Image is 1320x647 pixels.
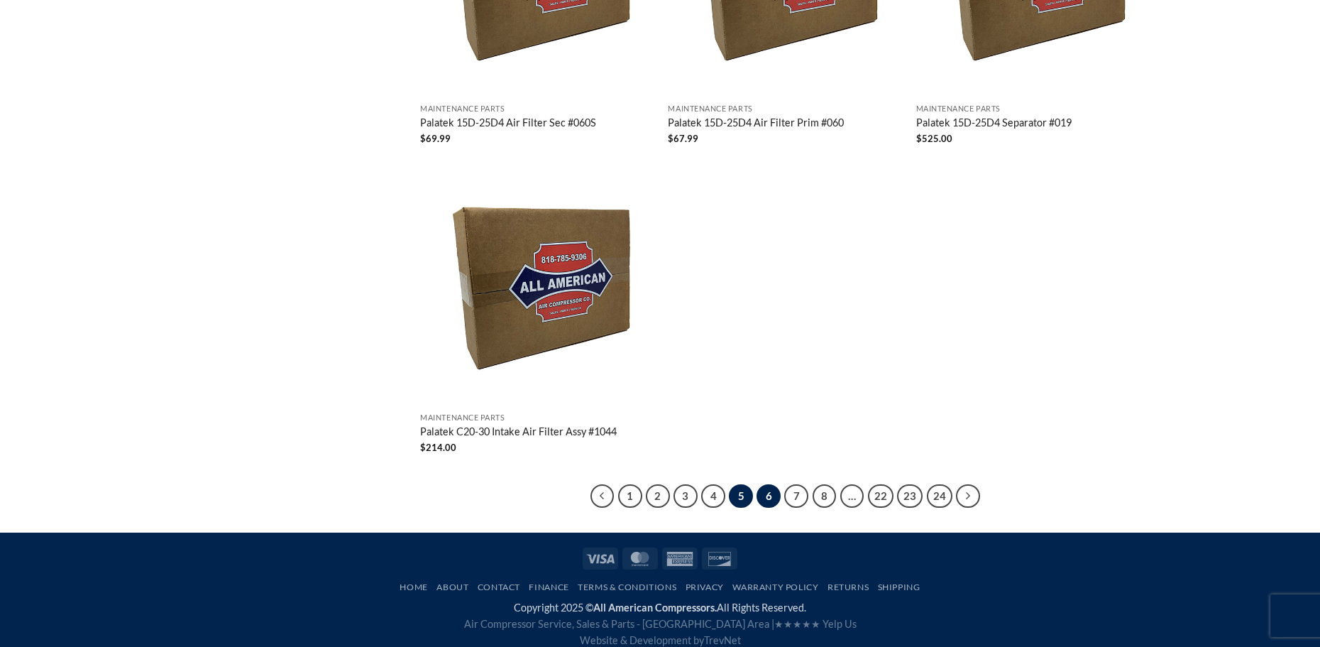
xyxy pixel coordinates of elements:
a: Next [956,484,980,509]
span: … [840,484,864,509]
a: TrevNet [704,634,741,646]
a: ★★★★★ Yelp Us [774,618,857,630]
a: 4 [701,484,725,509]
div: Payment icons [581,545,739,570]
a: Terms & Conditions [578,582,676,592]
a: 7 [784,484,808,509]
bdi: 67.99 [668,133,698,144]
p: Maintenance Parts [420,413,654,423]
a: 24 [927,484,952,509]
a: Returns [827,582,869,592]
p: Maintenance Parts [420,104,654,114]
span: 5 [729,484,753,509]
a: Home [400,582,427,592]
a: About [436,582,468,592]
img: Placeholder [420,171,654,406]
span: Air Compressor Service, Sales & Parts - [GEOGRAPHIC_DATA] Area | Website & Development by [464,618,857,646]
strong: All American Compressors. [593,602,717,614]
bdi: 214.00 [420,442,456,453]
a: Finance [529,582,568,592]
a: Warranty Policy [732,582,818,592]
bdi: 69.99 [420,133,451,144]
a: 23 [897,484,923,509]
a: Previous [590,484,615,509]
bdi: 525.00 [916,133,952,144]
span: $ [420,133,426,144]
a: Privacy [686,582,724,592]
p: Maintenance Parts [668,104,902,114]
nav: Product Pagination [421,484,1150,509]
a: Palatek 15D-25D4 Air Filter Prim #060 [668,116,844,132]
a: Palatek C20-30 Intake Air Filter Assy #1044 [420,425,617,441]
a: Palatek 15D-25D4 Air Filter Sec #060S [420,116,596,132]
a: 1 [618,484,642,509]
a: 22 [868,484,893,509]
a: 8 [813,484,837,509]
a: Palatek 15D-25D4 Separator #019 [916,116,1072,132]
span: $ [668,133,673,144]
a: 6 [757,484,781,509]
span: $ [420,442,426,453]
a: 2 [646,484,670,509]
a: Contact [478,582,520,592]
a: Shipping [878,582,920,592]
span: $ [916,133,922,144]
p: Maintenance Parts [916,104,1150,114]
a: 3 [673,484,698,509]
